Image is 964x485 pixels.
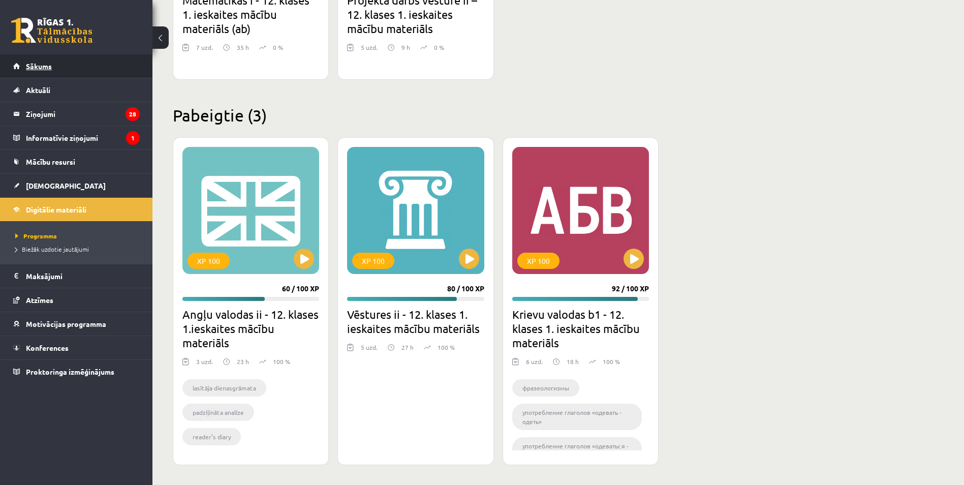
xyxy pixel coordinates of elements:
i: 28 [126,107,140,121]
div: XP 100 [517,253,559,269]
a: [DEMOGRAPHIC_DATA] [13,174,140,197]
legend: Informatīvie ziņojumi [26,126,140,149]
a: Motivācijas programma [13,312,140,336]
p: 23 h [237,357,249,366]
a: Proktoringa izmēģinājums [13,360,140,383]
p: 18 h [567,357,579,366]
span: Sākums [26,62,52,71]
a: Mācību resursi [13,150,140,173]
p: 100 % [438,343,455,352]
p: 9 h [401,43,410,52]
a: Programma [15,231,142,240]
p: 100 % [603,357,620,366]
p: 35 h [237,43,249,52]
a: Rīgas 1. Tālmācības vidusskola [11,18,92,43]
h2: Pabeigtie (3) [173,105,823,125]
span: Proktoringa izmēģinājums [26,367,114,376]
i: 1 [126,131,140,145]
a: Biežāk uzdotie jautājumi [15,245,142,254]
div: 7 uzd. [196,43,213,58]
p: 100 % [273,357,290,366]
legend: Ziņojumi [26,102,140,126]
div: 5 uzd. [361,43,378,58]
span: Digitālie materiāli [26,205,86,214]
li: употребление глаголов «одеваться - одеться» [512,437,642,464]
a: Informatīvie ziņojumi1 [13,126,140,149]
span: Atzīmes [26,295,53,305]
span: Programma [15,232,57,240]
p: 0 % [273,43,283,52]
h2: Vēstures ii - 12. klases 1. ieskaites mācību materiāls [347,307,484,336]
a: Digitālie materiāli [13,198,140,221]
li: padziļināta analīze [182,404,254,421]
div: XP 100 [352,253,394,269]
div: 5 uzd. [361,343,378,358]
span: [DEMOGRAPHIC_DATA] [26,181,106,190]
legend: Maksājumi [26,264,140,288]
span: Motivācijas programma [26,319,106,328]
li: reader’s diary [182,428,241,445]
p: 27 h [401,343,414,352]
div: 3 uzd. [196,357,213,372]
a: Atzīmes [13,288,140,312]
a: Maksājumi [13,264,140,288]
a: Ziņojumi28 [13,102,140,126]
span: Mācību resursi [26,157,75,166]
span: Biežāk uzdotie jautājumi [15,245,89,253]
li: фразеологизмы [512,379,579,397]
a: Konferences [13,336,140,359]
p: 0 % [434,43,444,52]
div: XP 100 [188,253,230,269]
li: lasītāja dienasgrāmata [182,379,266,397]
h2: Angļu valodas ii - 12. klases 1.ieskaites mācību materiāls [182,307,319,350]
div: 6 uzd. [526,357,543,372]
a: Aktuāli [13,78,140,102]
span: Konferences [26,343,69,352]
span: Aktuāli [26,85,50,95]
a: Sākums [13,54,140,78]
li: употребление глаголов «одевать - одеть» [512,404,642,430]
h2: Krievu valodas b1 - 12. klases 1. ieskaites mācību materiāls [512,307,649,350]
